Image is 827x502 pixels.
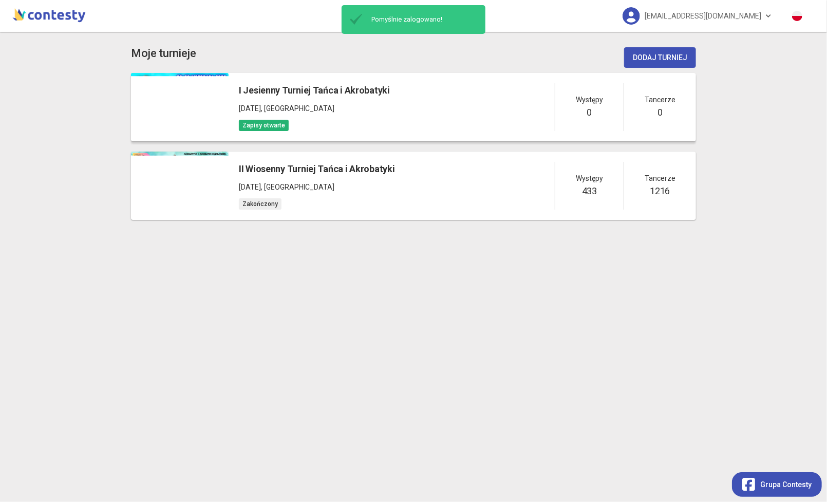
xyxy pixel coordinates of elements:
[131,45,196,63] h3: Moje turnieje
[760,479,812,490] span: Grupa Contesty
[239,162,395,176] h5: II Wiosenny Turniej Tańca i Akrobatyki
[576,173,603,184] span: Występy
[366,15,481,24] span: Pomyślnie zalogowano!
[645,5,762,27] span: [EMAIL_ADDRESS][DOMAIN_NAME]
[239,183,261,191] span: [DATE]
[576,94,603,105] span: Występy
[239,120,289,131] span: Zapisy otwarte
[645,94,675,105] span: Tancerze
[131,45,196,63] app-title: competition-list.title
[261,183,334,191] span: , [GEOGRAPHIC_DATA]
[650,184,670,198] h5: 1216
[645,173,675,184] span: Tancerze
[261,104,334,113] span: , [GEOGRAPHIC_DATA]
[624,47,696,68] button: Dodaj turniej
[239,83,390,98] h5: I Jesienny Turniej Tańca i Akrobatyki
[239,104,261,113] span: [DATE]
[657,105,663,120] h5: 0
[582,184,597,198] h5: 433
[239,198,281,210] span: Zakończony
[587,105,592,120] h5: 0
